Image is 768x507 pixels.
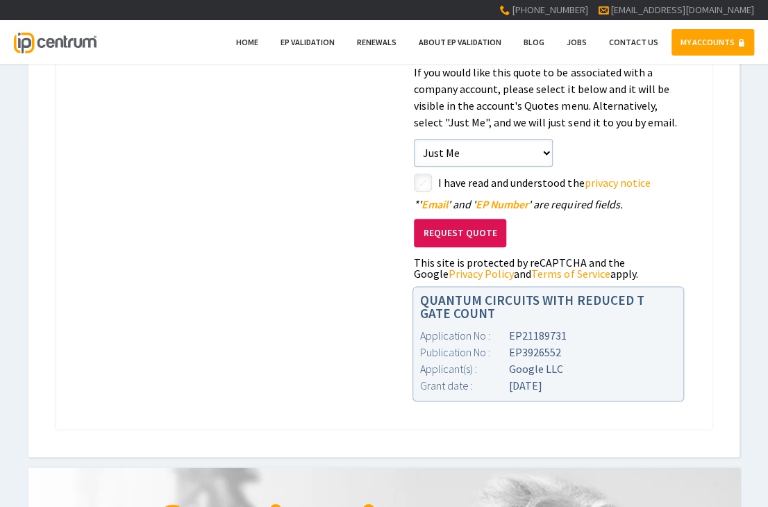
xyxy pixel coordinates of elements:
a: MY ACCOUNTS [671,29,754,56]
a: Jobs [558,29,596,56]
span: Renewals [357,37,396,47]
p: If you would like this quote to be associated with a company account, please select it below and ... [414,64,684,131]
a: Blog [515,29,553,56]
div: EP3926552 [420,344,676,360]
a: [EMAIL_ADDRESS][DOMAIN_NAME] [610,3,754,16]
button: Request Quote [414,219,506,247]
div: Grant date : [420,377,509,394]
label: styled-checkbox [414,174,432,192]
div: Publication No : [420,344,509,360]
a: Renewals [348,29,406,56]
a: About EP Validation [410,29,510,56]
a: Terms of Service [531,267,610,281]
div: [DATE] [420,377,676,394]
span: Jobs [567,37,587,47]
h1: QUANTUM CIRCUITS WITH REDUCED T GATE COUNT [420,294,676,320]
span: [PHONE_NUMBER] [512,3,588,16]
a: IP Centrum [14,20,96,64]
span: EP Number [476,197,528,211]
a: EP Validation [272,29,344,56]
div: Application No : [420,327,509,344]
label: I have read and understood the [438,174,684,192]
div: EP21189731 [420,327,676,344]
span: Blog [524,37,544,47]
div: This site is protected by reCAPTCHA and the Google and apply. [414,257,684,279]
a: Home [227,29,267,56]
a: Privacy Policy [449,267,514,281]
span: EP Validation [281,37,335,47]
span: About EP Validation [419,37,501,47]
span: Email [421,197,448,211]
div: Applicant(s) : [420,360,509,377]
a: Contact Us [600,29,667,56]
div: Google LLC [420,360,676,377]
span: Contact Us [609,37,658,47]
div: ' ' and ' ' are required fields. [414,199,684,210]
span: Home [236,37,258,47]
